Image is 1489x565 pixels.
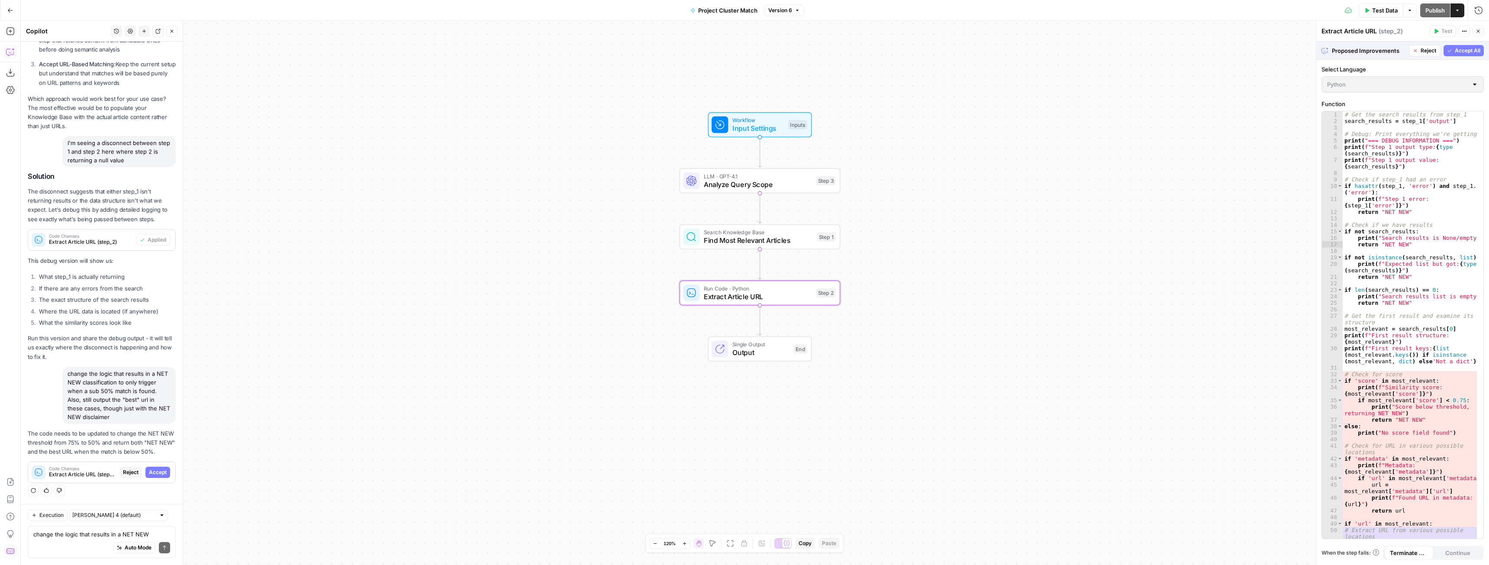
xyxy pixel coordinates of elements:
[1322,124,1343,131] div: 3
[704,179,812,190] span: Analyze Query Scope
[1322,157,1343,170] div: 7
[1322,241,1343,248] div: 17
[816,288,836,298] div: Step 2
[113,542,155,553] button: Auto Mode
[1321,549,1379,557] a: When the step fails:
[758,137,761,168] g: Edge from start to step_3
[1332,46,1405,55] span: Proposed Improvements
[1455,47,1480,55] span: Accept All
[1322,254,1343,261] div: 19
[1322,118,1343,124] div: 2
[123,468,139,476] span: Reject
[1322,436,1343,442] div: 40
[1421,47,1436,55] span: Reject
[758,193,761,223] g: Edge from step_3 to step_1
[1322,326,1343,332] div: 28
[1322,280,1343,287] div: 22
[1321,100,1484,108] label: Function
[799,539,812,547] span: Copy
[1322,111,1343,118] div: 1
[1338,378,1342,384] span: Toggle code folding, rows 33 through 37
[704,228,813,236] span: Search Knowledge Base
[768,6,792,14] span: Version 6
[764,5,804,16] button: Version 6
[1322,365,1343,371] div: 31
[1322,209,1343,215] div: 12
[1322,494,1343,507] div: 46
[49,234,132,238] span: Code Changes
[1322,313,1343,326] div: 27
[1322,332,1343,345] div: 29
[1338,475,1342,481] span: Toggle code folding, rows 44 through 47
[1321,65,1484,74] label: Select Language
[793,344,807,354] div: End
[1322,462,1343,475] div: 43
[62,367,176,424] div: change the logic that results in a NET NEW classification to only trigger when a sub 50% match is...
[49,466,116,471] span: Code Changes
[1322,137,1343,144] div: 5
[1322,384,1343,397] div: 34
[28,510,68,521] button: Execution
[1322,423,1343,429] div: 38
[28,172,176,181] h2: Solution
[1359,3,1403,17] button: Test Data
[37,295,176,304] li: The exact structure of the search results
[788,120,807,129] div: Inputs
[1322,170,1343,176] div: 8
[1379,27,1403,36] span: ( step_2 )
[1434,546,1483,560] button: Continue
[37,272,176,281] li: What step_1 is actually returning
[37,284,176,293] li: If there are any errors from the search
[148,236,166,244] span: Applied
[1322,274,1343,280] div: 21
[1338,287,1342,293] span: Toggle code folding, rows 23 through 25
[1322,475,1343,481] div: 44
[1322,131,1343,137] div: 4
[732,116,784,124] span: Workflow
[1322,144,1343,157] div: 6
[1322,345,1343,365] div: 30
[37,318,176,327] li: What the similarity scores look like
[39,511,64,519] span: Execution
[1322,371,1343,378] div: 32
[1322,215,1343,222] div: 13
[1338,455,1342,462] span: Toggle code folding, rows 42 through 47
[704,172,812,180] span: LLM · GPT-4.1
[664,540,676,547] span: 120%
[1322,287,1343,293] div: 23
[28,256,176,265] p: This debug version will show us:
[72,511,155,520] input: Claude Sonnet 4 (default)
[1338,397,1342,404] span: Toggle code folding, rows 35 through 37
[1441,27,1452,35] span: Test
[1322,183,1343,196] div: 10
[1372,6,1398,15] span: Test Data
[680,281,841,306] div: Run Code · PythonExtract Article URLStep 2
[1322,442,1343,455] div: 41
[817,232,835,242] div: Step 1
[39,61,116,68] strong: Accept URL-Based Matching:
[680,336,841,362] div: Single OutputOutputEnd
[1425,6,1445,15] span: Publish
[1322,235,1343,241] div: 16
[704,235,813,245] span: Find Most Relevant Articles
[1321,27,1427,36] div: Extract Article URL
[732,123,784,133] span: Input Settings
[1338,520,1342,527] span: Toggle code folding, row 49
[1420,3,1450,17] button: Publish
[62,136,176,167] div: I'm seeing a disconnect between step 1 and step 2 here where step 2 is returning a null value
[26,27,108,36] div: Copilot
[1409,45,1440,56] button: Reject
[704,284,812,292] span: Run Code · Python
[1444,45,1484,56] button: Accept All
[119,467,142,478] button: Reject
[1322,300,1343,306] div: 25
[698,6,757,15] span: Project Cluster Match
[28,334,176,361] p: Run this version and share the debug output - it will tell us exactly where the disconnect is hap...
[1338,254,1342,261] span: Toggle code folding, rows 19 through 21
[732,347,790,358] span: Output
[1390,549,1428,557] span: Terminate Workflow
[1322,416,1343,423] div: 37
[49,238,132,246] span: Extract Article URL (step_2)
[1322,261,1343,274] div: 20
